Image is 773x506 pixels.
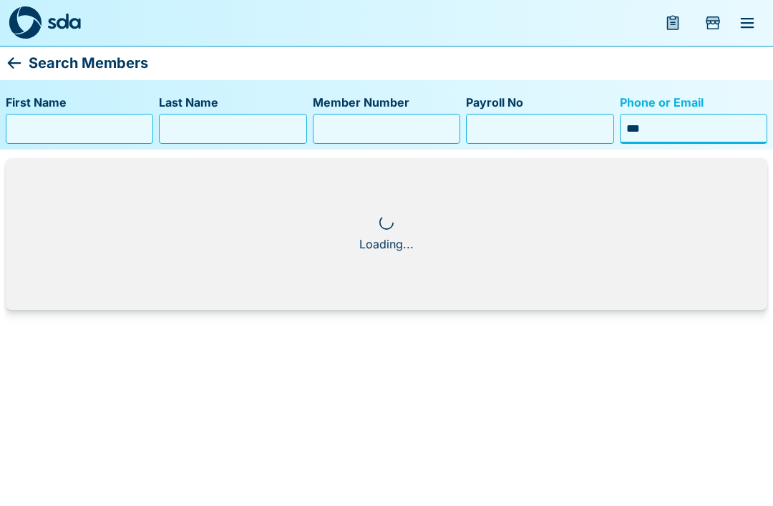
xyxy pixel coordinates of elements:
[47,13,81,29] img: sda-logotype.svg
[656,6,690,40] button: menu
[9,6,42,39] img: sda-logo-dark.svg
[696,6,730,40] button: Add Store Visit
[359,235,414,253] div: Loading...
[6,94,153,111] label: First Name
[466,94,613,111] label: Payroll No
[29,52,148,74] p: Search Members
[159,94,306,111] label: Last Name
[730,6,764,40] button: menu
[620,94,767,111] label: Phone or Email
[313,94,460,111] label: Member Number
